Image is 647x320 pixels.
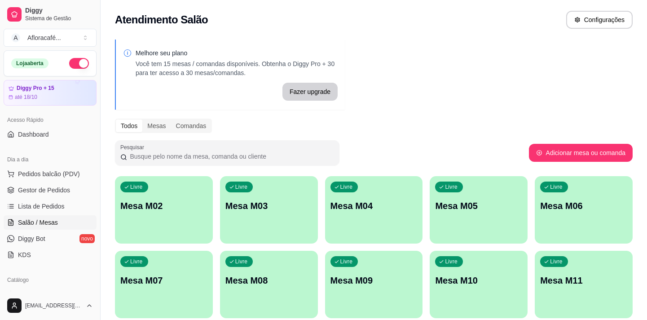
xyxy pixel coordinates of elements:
[282,83,338,101] button: Fazer upgrade
[4,167,97,181] button: Pedidos balcão (PDV)
[4,127,97,142] a: Dashboard
[235,183,248,191] p: Livre
[69,58,89,69] button: Alterar Status
[566,11,633,29] button: Configurações
[445,183,458,191] p: Livre
[550,183,563,191] p: Livre
[330,200,418,212] p: Mesa M04
[340,258,353,265] p: Livre
[225,274,312,287] p: Mesa M08
[25,15,93,22] span: Sistema de Gestão
[120,274,207,287] p: Mesa M07
[325,251,423,318] button: LivreMesa M09
[18,290,43,299] span: Produtos
[550,258,563,265] p: Livre
[142,120,171,132] div: Mesas
[330,274,418,287] p: Mesa M09
[136,49,338,58] p: Melhore seu plano
[18,250,31,259] span: KDS
[435,274,522,287] p: Mesa M10
[11,33,20,42] span: A
[130,183,143,191] p: Livre
[18,186,70,195] span: Gestor de Pedidos
[4,113,97,127] div: Acesso Rápido
[136,59,338,77] p: Você tem 15 mesas / comandas disponíveis. Obtenha o Diggy Pro + 30 para ter acesso a 30 mesas/com...
[535,251,633,318] button: LivreMesa M11
[4,152,97,167] div: Dia a dia
[27,33,61,42] div: Afloracafé ...
[4,199,97,213] a: Lista de Pedidos
[445,258,458,265] p: Livre
[4,183,97,197] a: Gestor de Pedidos
[225,200,312,212] p: Mesa M03
[340,183,353,191] p: Livre
[220,251,318,318] button: LivreMesa M08
[4,287,97,302] a: Produtos
[15,93,37,101] article: até 18/10
[25,7,93,15] span: Diggy
[127,152,334,161] input: Pesquisar
[235,258,248,265] p: Livre
[325,176,423,244] button: LivreMesa M04
[430,251,528,318] button: LivreMesa M10
[18,130,49,139] span: Dashboard
[529,144,633,162] button: Adicionar mesa ou comanda
[4,231,97,246] a: Diggy Botnovo
[18,169,80,178] span: Pedidos balcão (PDV)
[130,258,143,265] p: Livre
[115,13,208,27] h2: Atendimento Salão
[4,4,97,25] a: DiggySistema de Gestão
[18,234,45,243] span: Diggy Bot
[116,120,142,132] div: Todos
[540,274,627,287] p: Mesa M11
[17,85,54,92] article: Diggy Pro + 15
[540,200,627,212] p: Mesa M06
[4,215,97,230] a: Salão / Mesas
[535,176,633,244] button: LivreMesa M06
[4,80,97,106] a: Diggy Pro + 15até 18/10
[4,295,97,316] button: [EMAIL_ADDRESS][DOMAIN_NAME]
[18,202,65,211] span: Lista de Pedidos
[4,248,97,262] a: KDS
[25,302,82,309] span: [EMAIL_ADDRESS][DOMAIN_NAME]
[4,29,97,47] button: Select a team
[115,251,213,318] button: LivreMesa M07
[430,176,528,244] button: LivreMesa M05
[4,273,97,287] div: Catálogo
[18,218,58,227] span: Salão / Mesas
[171,120,211,132] div: Comandas
[220,176,318,244] button: LivreMesa M03
[115,176,213,244] button: LivreMesa M02
[120,143,147,151] label: Pesquisar
[120,200,207,212] p: Mesa M02
[11,58,48,68] div: Loja aberta
[435,200,522,212] p: Mesa M05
